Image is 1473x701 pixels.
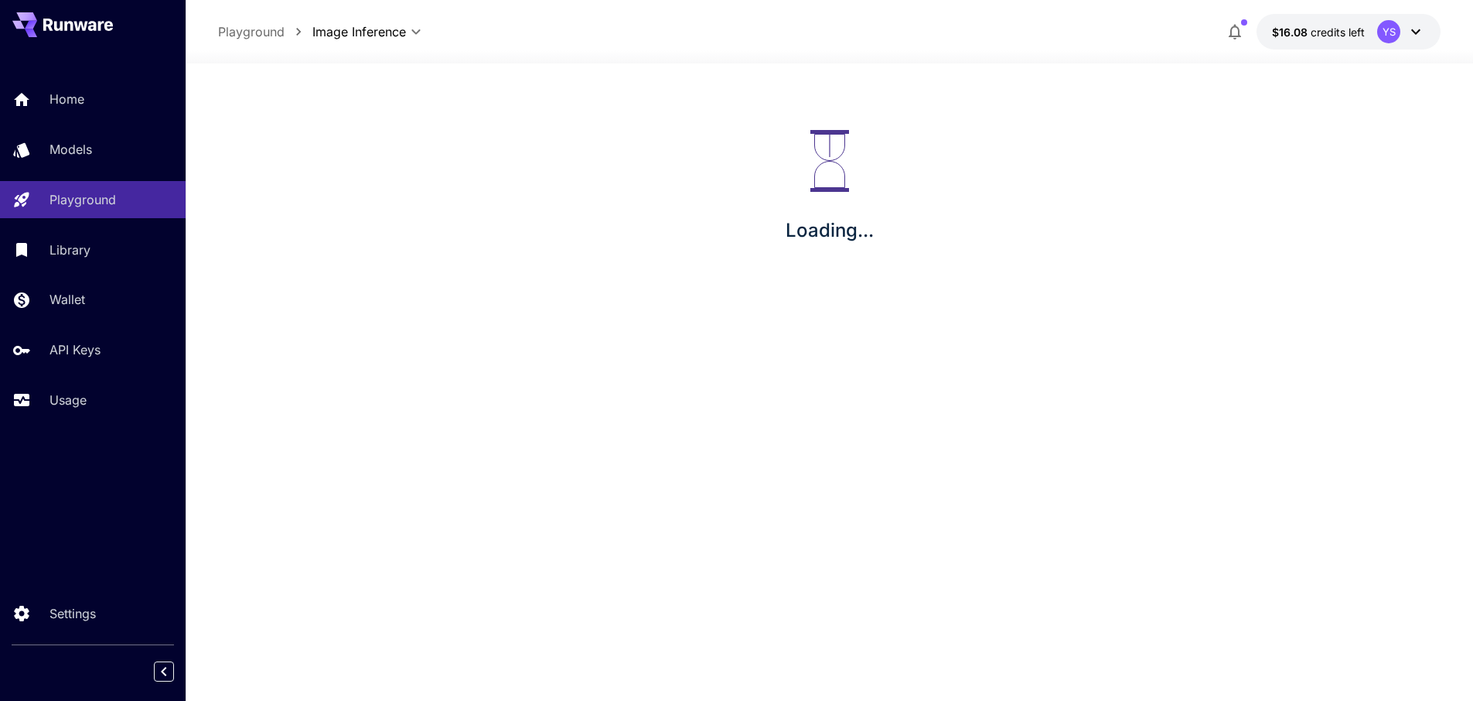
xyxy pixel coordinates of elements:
[49,604,96,623] p: Settings
[312,22,406,41] span: Image Inference
[218,22,312,41] nav: breadcrumb
[1256,14,1441,50] button: $16.08316YS
[49,140,92,159] p: Models
[1272,26,1311,39] span: $16.08
[49,190,116,209] p: Playground
[1377,20,1400,43] div: YS
[786,217,874,244] p: Loading...
[49,90,84,108] p: Home
[49,290,85,309] p: Wallet
[1311,26,1365,39] span: credits left
[154,662,174,682] button: Collapse sidebar
[165,658,186,686] div: Collapse sidebar
[49,241,90,259] p: Library
[1272,24,1365,40] div: $16.08316
[49,391,87,409] p: Usage
[49,340,101,359] p: API Keys
[218,22,285,41] a: Playground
